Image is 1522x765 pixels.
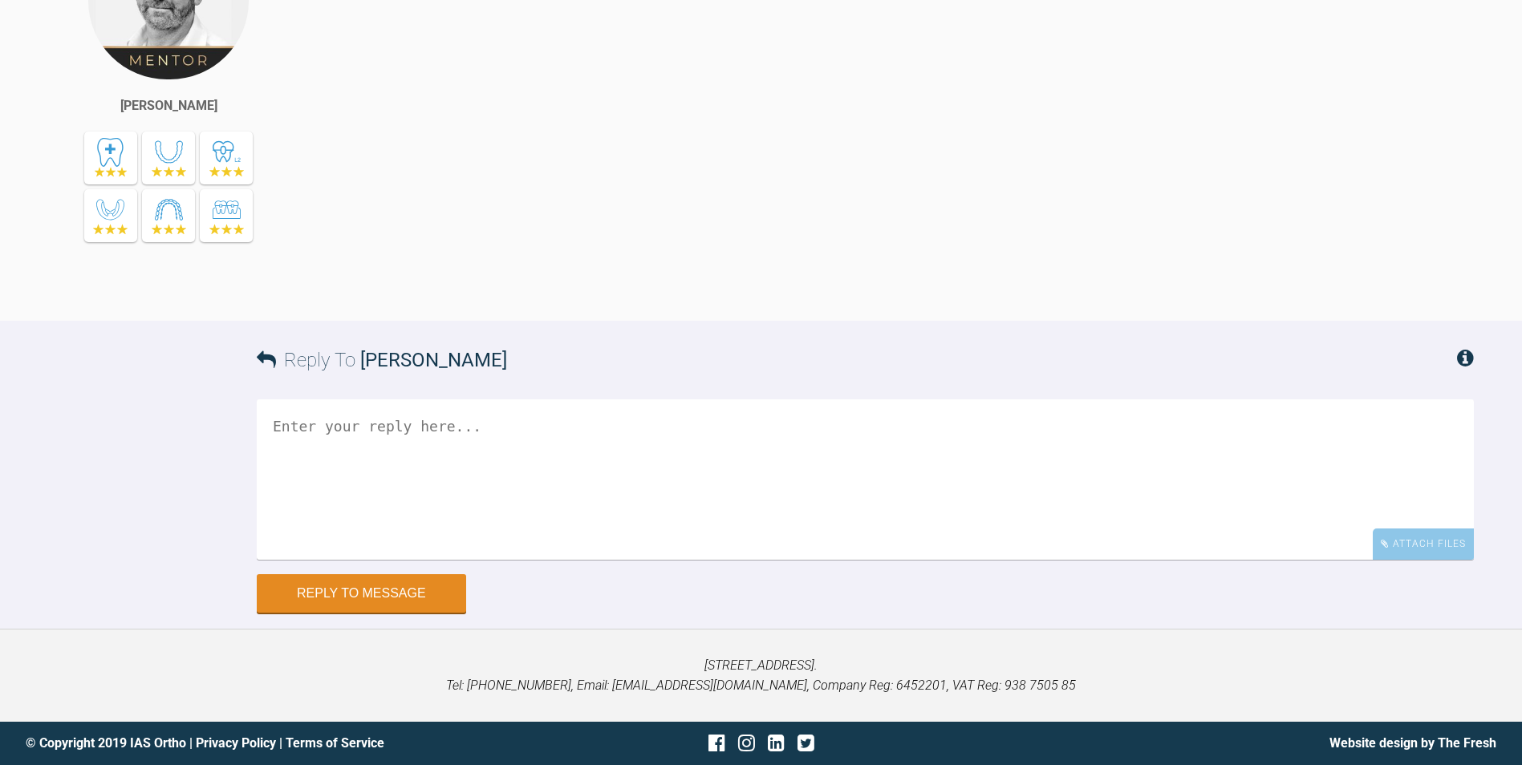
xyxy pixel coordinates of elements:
[196,735,276,751] a: Privacy Policy
[120,95,217,116] div: [PERSON_NAME]
[1373,528,1474,560] div: Attach Files
[286,735,384,751] a: Terms of Service
[26,655,1496,696] p: [STREET_ADDRESS]. Tel: [PHONE_NUMBER], Email: [EMAIL_ADDRESS][DOMAIN_NAME], Company Reg: 6452201,...
[360,349,507,371] span: [PERSON_NAME]
[26,733,516,754] div: © Copyright 2019 IAS Ortho | |
[1329,735,1496,751] a: Website design by The Fresh
[257,574,466,613] button: Reply to Message
[257,345,507,375] h3: Reply To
